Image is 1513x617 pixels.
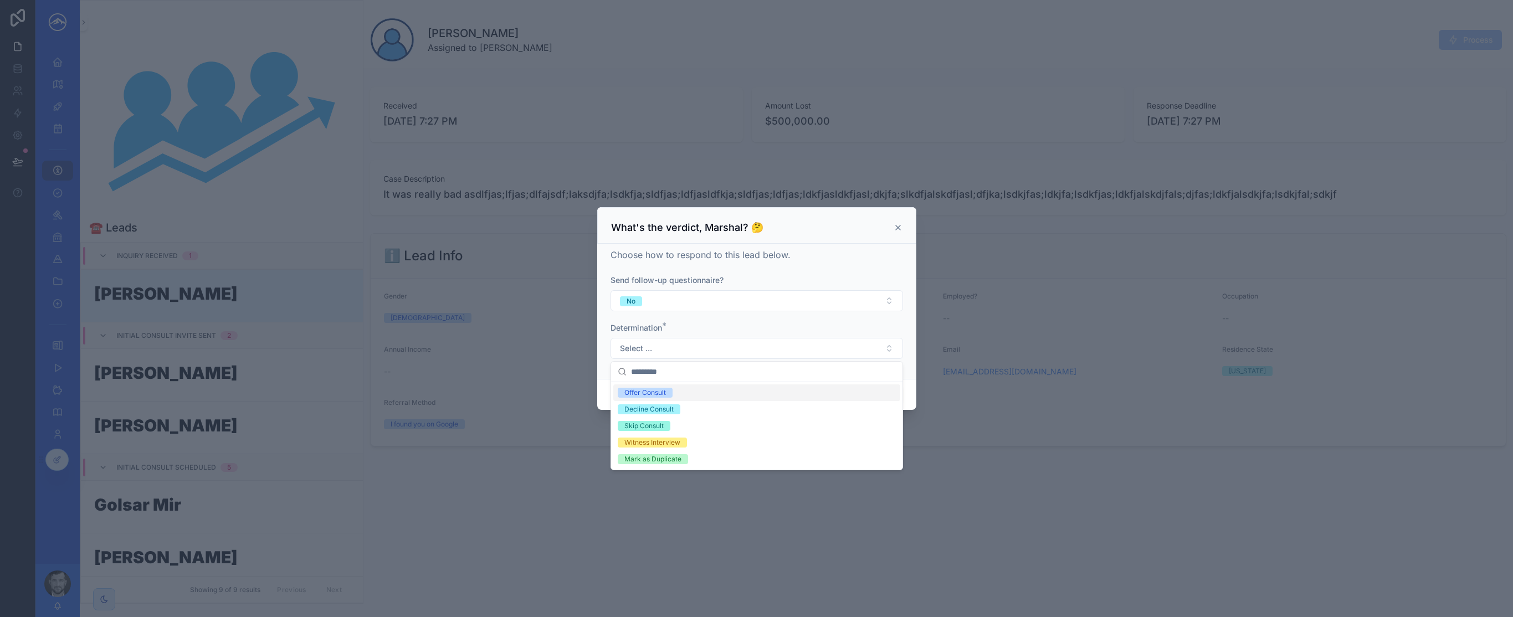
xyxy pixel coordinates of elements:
[627,296,635,306] div: No
[611,382,902,470] div: Suggestions
[611,338,903,359] button: Select Button
[624,421,664,431] div: Skip Consult
[624,404,674,414] div: Decline Consult
[611,249,791,260] span: Choose how to respond to this lead below.
[611,323,662,332] span: Determination
[611,221,763,234] h3: What's the verdict, Marshal? 🤔
[611,275,724,285] span: Send follow-up questionnaire?
[611,290,903,311] button: Select Button
[624,438,680,448] div: Witness Interview
[620,343,652,354] span: Select ...
[624,454,681,464] div: Mark as Duplicate
[624,388,666,398] div: Offer Consult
